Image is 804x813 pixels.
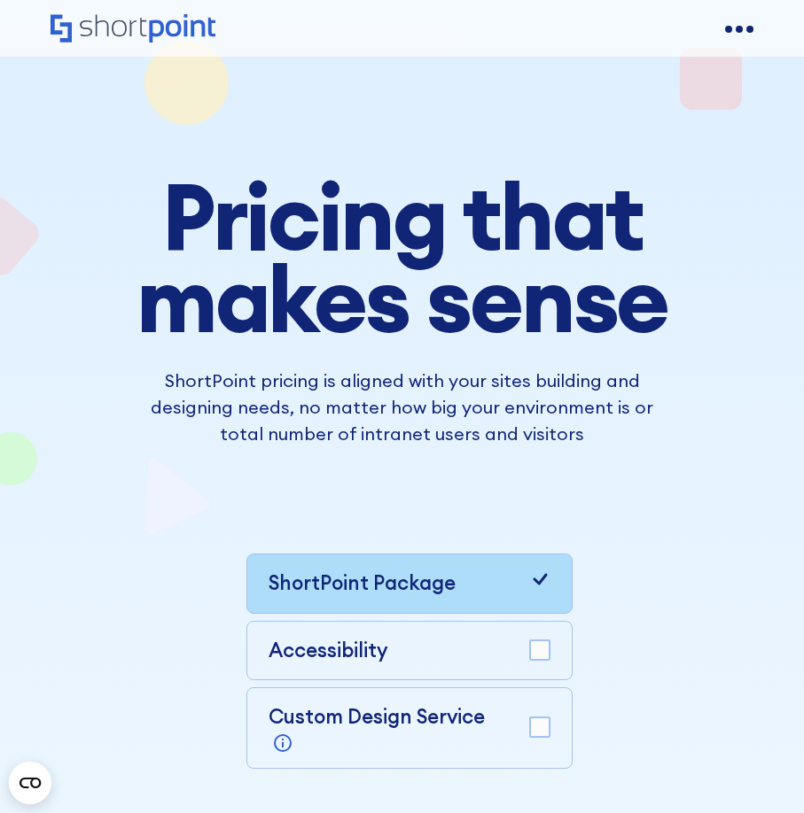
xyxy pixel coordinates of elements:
iframe: Chat Widget [715,728,804,813]
button: Open CMP widget [9,762,51,804]
p: Accessibility [269,636,388,666]
a: Home [51,14,215,44]
p: ShortPoint pricing is aligned with your sites building and designing needs, no matter how big you... [137,368,668,447]
h1: Pricing that makes sense [51,175,754,339]
p: Custom Design Service [269,704,485,729]
p: ShortPoint Package [269,569,456,599]
a: open menu [725,15,753,43]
